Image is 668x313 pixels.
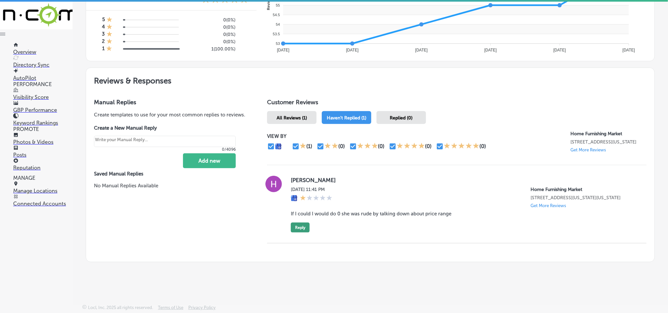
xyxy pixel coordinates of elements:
[13,181,73,194] a: Manage Locations
[191,32,235,37] h5: 0 ( 0% )
[13,49,73,55] p: Overview
[277,48,289,52] tspan: [DATE]
[397,142,425,150] div: 4 Stars
[13,113,73,126] a: Keyword Rankings
[571,147,606,152] p: Get More Reviews
[94,125,236,131] label: Create a New Manual Reply
[531,187,636,192] p: Home Furnishing Market
[276,3,280,7] tspan: 55
[13,158,73,171] a: Reputation
[306,143,312,149] div: (1)
[13,133,73,145] a: Photos & Videos
[571,139,647,145] p: 751 Pike Springs Road Phoenixville, Pennsylvania 19460, US
[94,171,246,177] label: Saved Manual Replies
[277,115,307,121] span: All Reviews (1)
[13,55,73,68] a: Directory Sync
[106,16,112,24] div: 1 Star
[444,142,479,150] div: 5 Stars
[273,32,280,36] tspan: 53.5
[102,38,105,46] h4: 2
[276,22,280,26] tspan: 54
[531,203,566,208] p: Get More Reviews
[378,143,385,149] div: (0)
[183,153,236,168] button: Add new
[327,115,366,121] span: Haven't Replied (1)
[13,75,73,81] p: AutoPilot
[267,133,571,139] p: VIEW BY
[102,24,105,31] h4: 4
[106,31,112,38] div: 1 Star
[191,39,235,45] h5: 0 ( 0% )
[357,142,378,150] div: 3 Stars
[13,165,73,171] p: Reputation
[346,48,359,52] tspan: [DATE]
[484,48,497,52] tspan: [DATE]
[106,24,112,31] div: 1 Star
[13,107,73,113] p: GBP Performance
[531,195,636,201] p: 751 Pike Springs Road Pennsylvania 113
[13,62,73,68] p: Directory Sync
[94,182,246,189] p: No Manual Replies Available
[13,88,73,100] a: Visibility Score
[13,126,73,132] p: PROMOTE
[191,17,235,23] h5: 0 ( 0% )
[13,94,73,100] p: Visibility Score
[13,69,73,81] a: AutoPilot
[13,188,73,194] p: Manage Locations
[291,187,332,192] label: [DATE] 11:41 PM
[94,147,236,152] p: 0/4096
[94,111,246,118] p: Create templates to use for your most common replies to reviews.
[88,305,153,310] p: Locl, Inc. 2025 all rights reserved.
[300,195,332,202] div: 1 Star
[191,46,235,52] h5: 1 ( 100.00% )
[94,99,246,106] h3: Manual Replies
[291,177,636,183] label: [PERSON_NAME]
[94,136,236,147] textarea: Create your Quick Reply
[338,143,345,149] div: (0)
[13,43,73,55] a: Overview
[102,46,105,53] h4: 1
[276,42,280,46] tspan: 53
[291,211,636,217] blockquote: If I could I would do 0 she was rude by talking down about price range
[571,131,647,137] p: Home Furnishing Market
[13,201,73,207] p: Connected Accounts
[102,31,105,38] h4: 3
[554,48,566,52] tspan: [DATE]
[415,48,428,52] tspan: [DATE]
[102,16,105,24] h4: 5
[191,24,235,30] h5: 0 ( 0% )
[267,99,647,109] h1: Customer Reviews
[106,38,112,46] div: 1 Star
[13,152,73,158] p: Posts
[13,194,73,207] a: Connected Accounts
[273,13,280,17] tspan: 54.5
[324,142,338,150] div: 2 Stars
[13,120,73,126] p: Keyword Rankings
[622,48,635,52] tspan: [DATE]
[106,46,112,53] div: 1 Star
[13,101,73,113] a: GBP Performance
[13,81,73,87] p: PERFORMANCE
[300,142,306,150] div: 1 Star
[425,143,432,149] div: (0)
[479,143,486,149] div: (0)
[13,175,73,181] p: MANAGE
[291,223,310,233] button: Reply
[13,145,73,158] a: Posts
[86,68,654,91] h2: Reviews & Responses
[13,139,73,145] p: Photos & Videos
[390,115,413,121] span: Replied (0)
